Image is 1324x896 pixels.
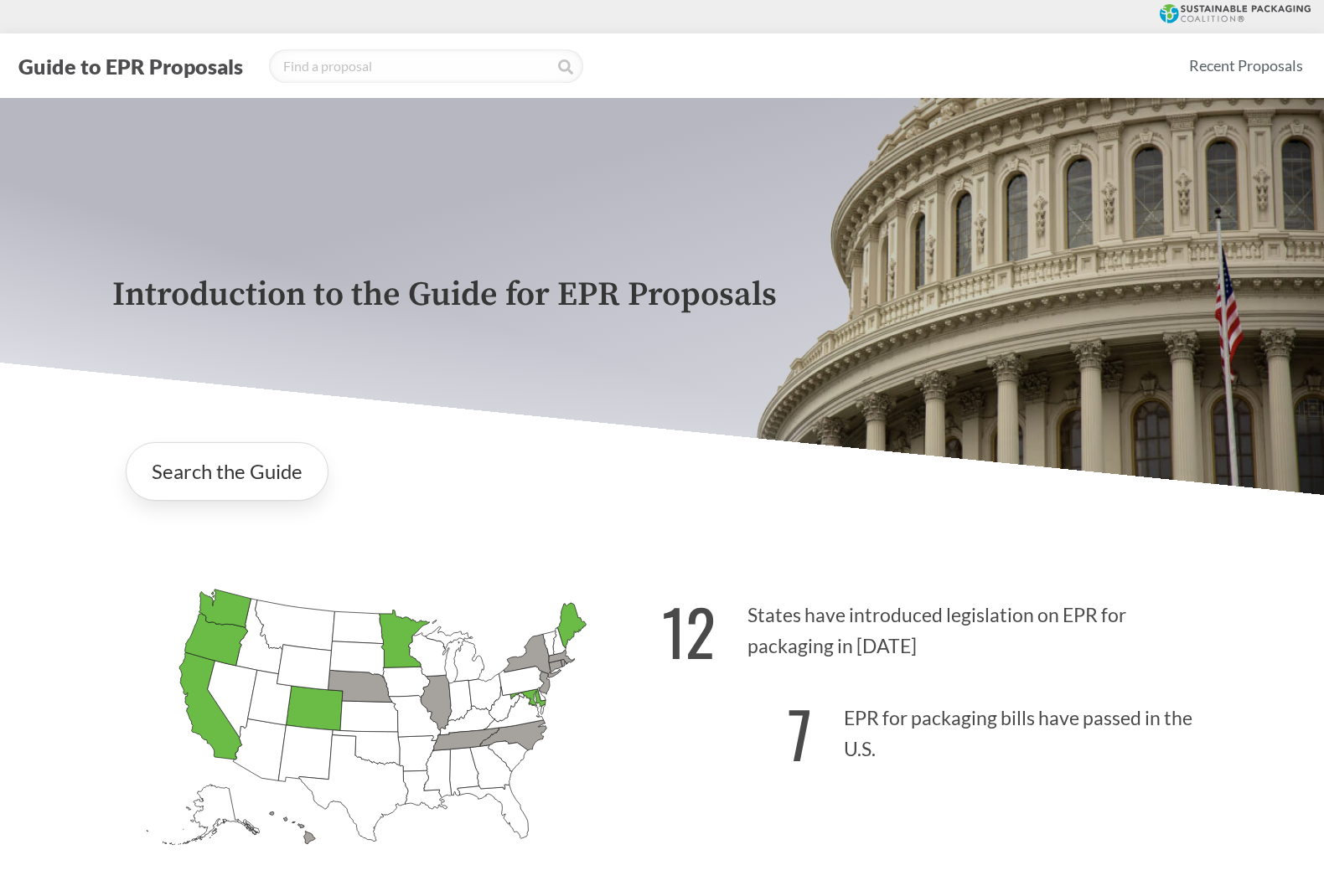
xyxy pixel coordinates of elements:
button: Guide to EPR Proposals [13,53,248,80]
strong: 12 [662,584,716,677]
strong: 7 [788,687,812,780]
a: Recent Proposals [1182,47,1311,85]
p: States have introduced legislation on EPR for packaging in [DATE] [662,574,1212,677]
p: Introduction to the Guide for EPR Proposals [112,276,1212,314]
input: Find a proposal [269,49,583,83]
p: EPR for packaging bills have passed in the U.S. [662,677,1212,780]
a: Search the Guide [126,442,328,501]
